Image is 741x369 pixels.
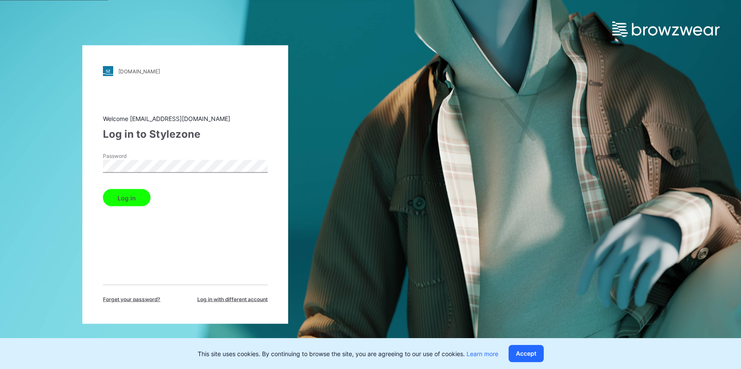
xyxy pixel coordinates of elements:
button: Log in [103,189,151,206]
div: Welcome [EMAIL_ADDRESS][DOMAIN_NAME] [103,114,268,123]
img: browzwear-logo.e42bd6dac1945053ebaf764b6aa21510.svg [612,21,720,37]
img: stylezone-logo.562084cfcfab977791bfbf7441f1a819.svg [103,66,113,76]
a: [DOMAIN_NAME] [103,66,268,76]
button: Accept [509,345,544,362]
div: [DOMAIN_NAME] [118,68,160,74]
span: Forget your password? [103,296,160,303]
span: Log in with different account [197,296,268,303]
a: Learn more [467,350,498,357]
label: Password [103,152,163,160]
div: Log in to Stylezone [103,127,268,142]
p: This site uses cookies. By continuing to browse the site, you are agreeing to our use of cookies. [198,349,498,358]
